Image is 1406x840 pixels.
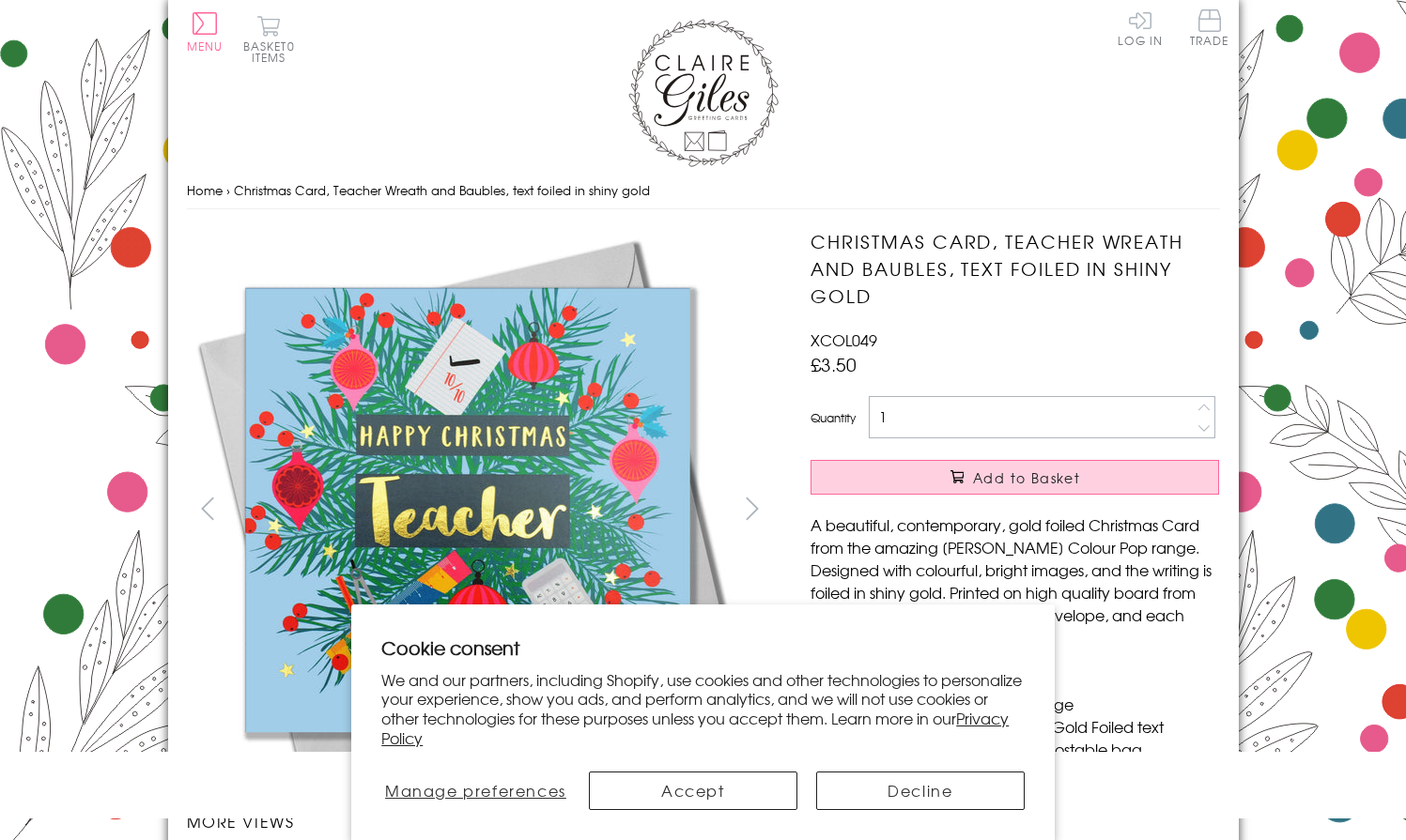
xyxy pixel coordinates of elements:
[187,181,223,199] a: Home
[811,409,856,426] label: Quantity
[1190,9,1229,46] span: Trade
[1118,9,1163,46] a: Log In
[243,15,295,63] button: Basket0 items
[187,172,1220,210] nav: breadcrumbs
[252,38,295,66] span: 0 items
[187,487,229,529] button: prev
[811,351,857,377] span: £3.50
[816,771,1025,810] button: Decline
[773,228,1336,791] img: Christmas Card, Teacher Wreath and Baubles, text foiled in shiny gold
[811,513,1219,649] p: A beautiful, contemporary, gold foiled Christmas Card from the amazing [PERSON_NAME] Colour Pop r...
[381,634,1025,661] h2: Cookie consent
[811,460,1219,495] button: Add to Basket
[811,228,1219,309] h1: Christmas Card, Teacher Wreath and Baubles, text foiled in shiny gold
[186,228,749,791] img: Christmas Card, Teacher Wreath and Baubles, text foiled in shiny gold
[973,468,1080,487] span: Add to Basket
[589,771,797,810] button: Accept
[187,12,224,52] button: Menu
[187,810,774,832] h3: More views
[226,181,230,199] span: ›
[187,38,224,54] span: Menu
[381,670,1025,748] p: We and our partners, including Shopify, use cookies and other technologies to personalize your ex...
[731,487,773,529] button: next
[628,19,779,167] img: Claire Giles Greetings Cards
[381,707,1009,749] a: Privacy Policy
[381,771,569,810] button: Manage preferences
[1190,9,1229,50] a: Trade
[385,779,566,802] span: Manage preferences
[811,328,877,351] span: XCOL049
[234,181,650,199] span: Christmas Card, Teacher Wreath and Baubles, text foiled in shiny gold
